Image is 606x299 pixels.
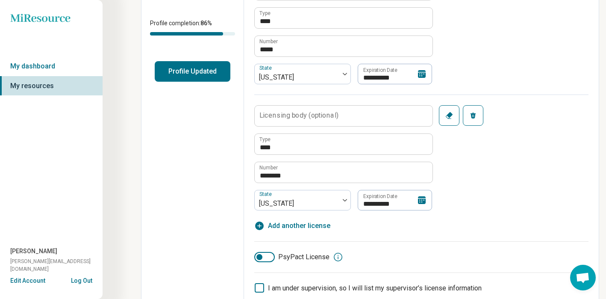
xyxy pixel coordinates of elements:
label: PsyPact License [254,252,329,262]
label: Number [259,165,278,170]
input: credential.licenses.0.name [255,8,432,28]
button: Edit Account [10,276,45,285]
span: I am under supervision, so I will list my supervisor’s license information [268,284,482,292]
label: Type [259,137,271,142]
label: State [259,65,274,71]
label: Licensing body (optional) [259,112,338,119]
span: 86 % [200,20,212,27]
label: Type [259,11,271,16]
input: credential.licenses.1.name [255,134,432,154]
a: Open chat [570,265,596,290]
label: State [259,191,274,197]
label: Number [259,39,278,44]
span: [PERSON_NAME][EMAIL_ADDRESS][DOMAIN_NAME] [10,258,103,273]
button: Log Out [71,276,92,283]
span: Add another license [268,221,330,231]
button: Add another license [254,221,330,231]
div: Profile completion: [141,14,244,41]
div: Profile completion [150,32,235,36]
button: Profile Updated [155,61,230,82]
span: [PERSON_NAME] [10,247,57,256]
